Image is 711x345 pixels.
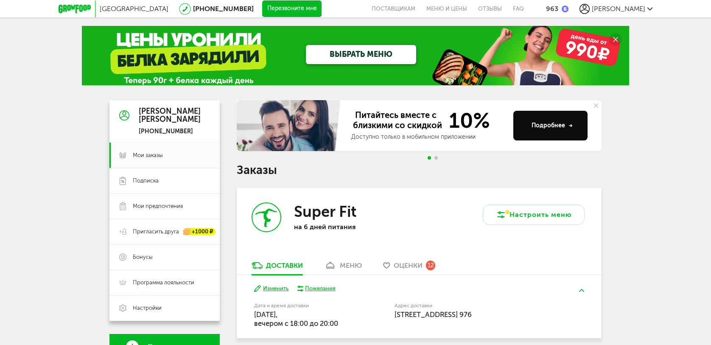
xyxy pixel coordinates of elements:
div: 12 [426,261,435,270]
div: [PHONE_NUMBER] [139,128,201,135]
a: Доставки [247,261,307,275]
p: на 6 дней питания [294,223,404,231]
span: [STREET_ADDRESS] 976 [395,310,472,319]
span: [DATE], вечером c 18:00 до 20:00 [254,310,338,328]
span: Мои заказы [133,151,163,159]
button: Пожелания [297,285,336,292]
div: +1000 ₽ [183,228,216,236]
a: меню [320,261,366,275]
a: Мои предпочтения [109,194,220,219]
button: Изменить [254,285,288,293]
span: Go to slide 2 [434,156,438,160]
div: меню [340,261,362,269]
label: Дата и время доставки [254,303,351,308]
label: Адрес доставки [395,303,553,308]
img: family-banner.579af9d.jpg [237,100,343,151]
span: Настройки [133,304,162,312]
a: Оценки 12 [379,261,439,275]
a: Бонусы [109,244,220,270]
button: Настроить меню [483,205,585,225]
a: Пригласить друга +1000 ₽ [109,219,220,244]
span: Бонусы [133,253,153,261]
h1: Заказы [237,165,602,176]
span: Мои предпочтения [133,202,183,210]
div: 963 [546,5,558,13]
span: Программа лояльности [133,279,194,286]
h3: Super Fit [294,202,356,221]
a: ВЫБРАТЬ МЕНЮ [306,45,416,64]
button: Подробнее [513,111,588,140]
div: Доступно только в мобильном приложении [351,133,507,141]
span: 10% [444,110,490,131]
a: [PHONE_NUMBER] [193,5,254,13]
a: Настройки [109,295,220,321]
span: Пригласить друга [133,228,179,236]
a: Мои заказы [109,143,220,168]
div: Пожелания [305,285,336,292]
img: arrow-up-green.5eb5f82.svg [579,289,584,292]
span: Питайтесь вместе с близкими со скидкой [351,110,444,131]
span: Go to slide 1 [428,156,431,160]
img: bonus_b.cdccf46.png [562,6,568,12]
span: [GEOGRAPHIC_DATA] [100,5,168,13]
div: Подробнее [532,121,573,130]
button: Перезвоните мне [262,0,322,17]
div: [PERSON_NAME] [PERSON_NAME] [139,107,201,124]
span: Оценки [394,261,423,269]
span: [PERSON_NAME] [592,5,645,13]
div: Доставки [266,261,303,269]
a: Подписка [109,168,220,194]
span: Подписка [133,177,159,185]
a: Программа лояльности [109,270,220,295]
